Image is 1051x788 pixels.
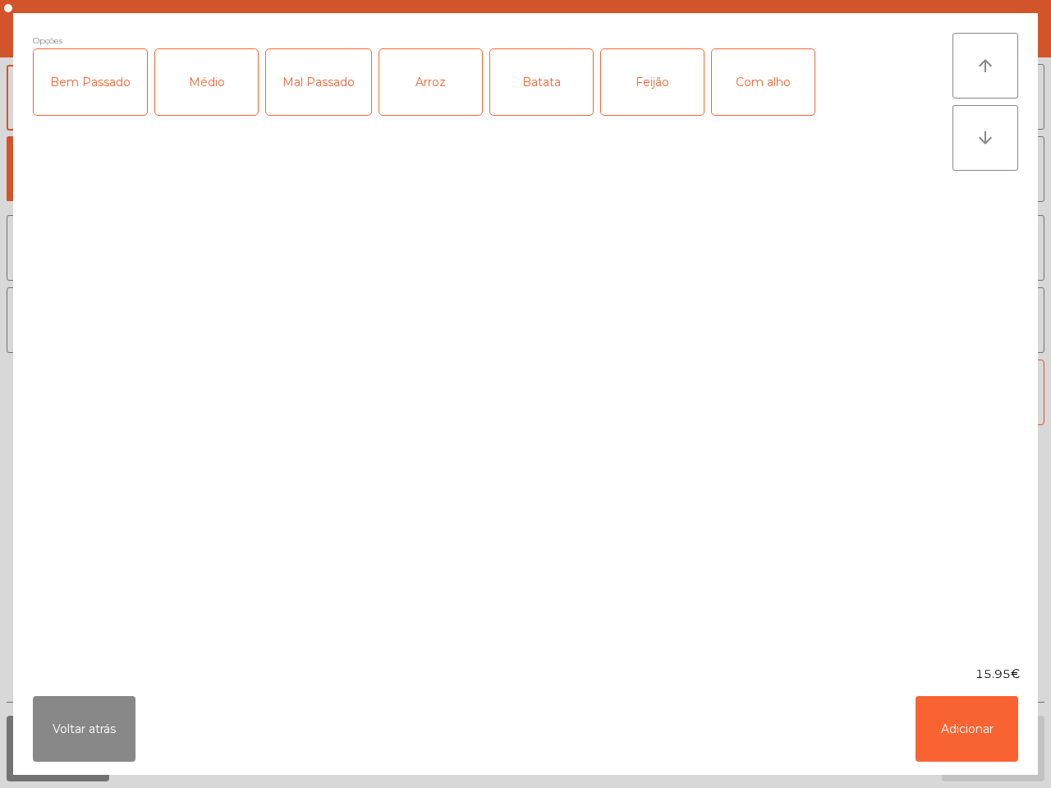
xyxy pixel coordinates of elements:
[712,49,815,115] div: Com alho
[33,33,62,48] span: Opções
[490,49,593,115] div: Batata
[155,49,258,115] div: Médio
[975,128,995,148] i: arrow_downward
[33,696,135,762] button: Voltar atrás
[916,696,1018,762] button: Adicionar
[975,56,995,76] i: arrow_upward
[601,49,704,115] div: Feijão
[13,666,1038,683] div: 15.95€
[952,105,1018,171] button: arrow_downward
[34,49,147,115] div: Bem Passado
[952,33,1018,98] button: arrow_upward
[379,49,482,115] div: Arroz
[266,49,371,115] div: Mal Passado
